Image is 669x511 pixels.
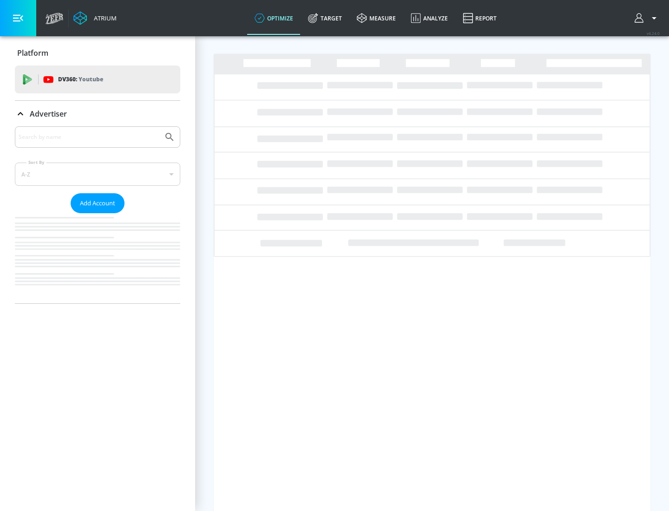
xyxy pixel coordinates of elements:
a: Analyze [403,1,455,35]
div: Advertiser [15,101,180,127]
label: Sort By [26,159,46,165]
a: measure [349,1,403,35]
div: Platform [15,40,180,66]
a: Atrium [73,11,117,25]
nav: list of Advertiser [15,213,180,303]
span: Add Account [80,198,115,209]
a: optimize [247,1,301,35]
a: Report [455,1,504,35]
div: DV360: Youtube [15,66,180,93]
p: DV360: [58,74,103,85]
p: Youtube [79,74,103,84]
div: Atrium [90,14,117,22]
input: Search by name [19,131,159,143]
p: Platform [17,48,48,58]
button: Add Account [71,193,125,213]
div: Advertiser [15,126,180,303]
a: Target [301,1,349,35]
span: v 4.24.0 [647,31,660,36]
p: Advertiser [30,109,67,119]
div: A-Z [15,163,180,186]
